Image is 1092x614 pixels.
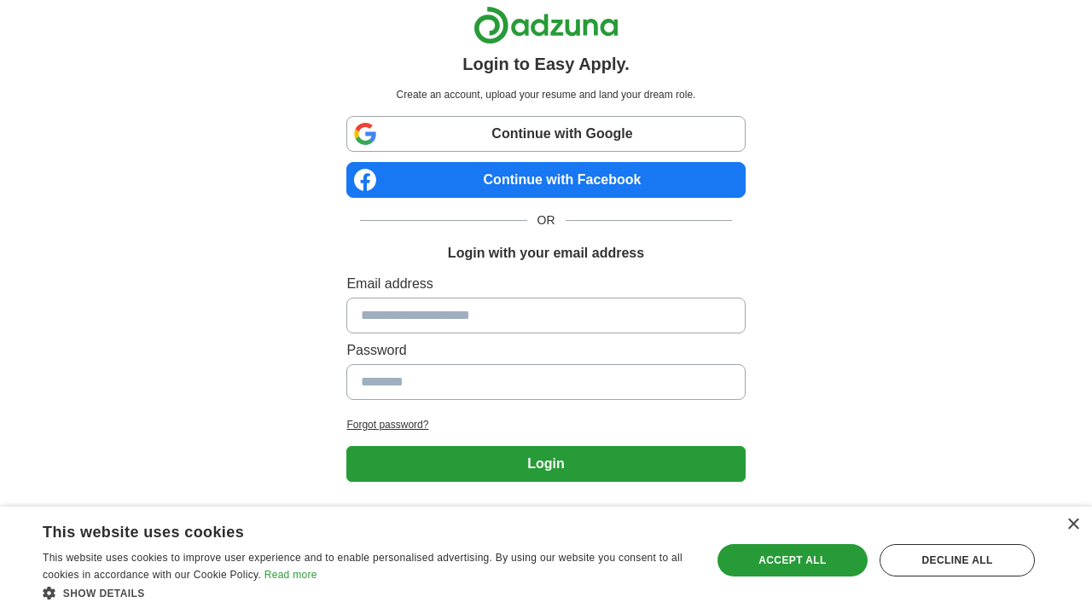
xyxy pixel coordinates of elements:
[346,274,745,294] label: Email address
[346,116,745,152] a: Continue with Google
[346,417,745,432] a: Forgot password?
[43,517,649,542] div: This website uses cookies
[43,552,682,581] span: This website uses cookies to improve user experience and to enable personalised advertising. By u...
[448,243,644,264] h1: Login with your email address
[350,87,741,102] p: Create an account, upload your resume and land your dream role.
[264,569,317,581] a: Read more, opens a new window
[43,584,692,601] div: Show details
[473,6,619,44] img: Adzuna logo
[346,340,745,361] label: Password
[717,544,868,576] div: Accept all
[880,544,1035,576] div: Decline all
[63,588,145,600] span: Show details
[346,446,745,482] button: Login
[1066,518,1079,531] div: Close
[346,162,745,198] a: Continue with Facebook
[527,211,566,229] span: OR
[462,51,630,77] h1: Login to Easy Apply.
